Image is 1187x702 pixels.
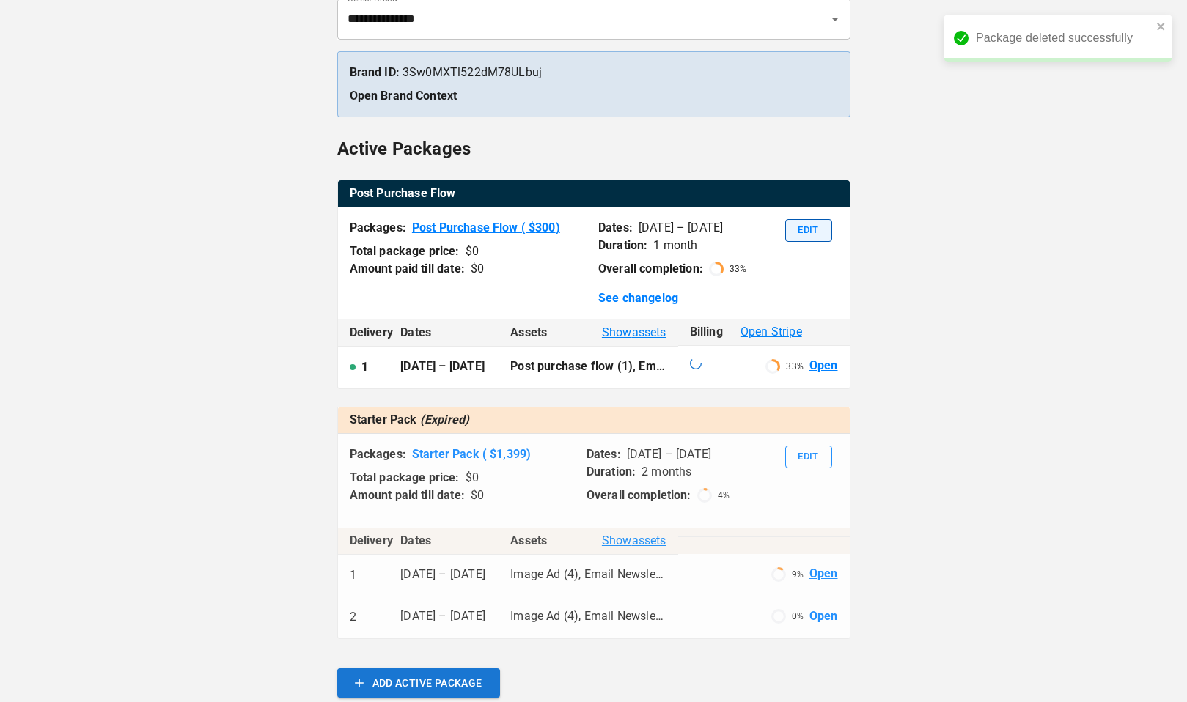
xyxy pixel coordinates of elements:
p: 1 [361,358,368,376]
p: 0 % [792,610,804,623]
p: Post purchase flow (1), Email setup (1) [510,358,666,375]
table: active packages table [338,180,850,207]
th: Dates [389,528,499,555]
button: Edit [785,446,832,468]
table: active packages table [338,407,850,434]
p: 9 % [792,568,804,581]
span: Show assets [602,324,666,341]
p: Total package price: [350,243,460,260]
p: 33 % [786,360,803,373]
p: Duration: [598,237,647,254]
p: Amount paid till date: [350,487,465,504]
a: Open Brand Context [350,89,457,103]
button: ADD ACTIVE PACKAGE [337,668,500,698]
div: $ 0 [471,487,484,504]
p: 2 months [642,463,691,481]
div: Assets [510,532,666,550]
p: Overall completion: [587,487,691,504]
p: Image Ad (4), Email Newsletter (4), Email setup (4), Ad campaign optimisation (1), Remix Video (2) [510,608,666,625]
a: Open [809,608,838,625]
a: Starter Pack ( $1,399) [412,446,531,463]
p: 33 % [730,262,746,276]
td: [DATE] – [DATE] [389,596,499,638]
p: Overall completion: [598,260,703,278]
h6: Active Packages [337,135,471,163]
p: [DATE] – [DATE] [639,219,723,237]
a: See changelog [598,289,678,307]
p: 1 month [653,237,697,254]
th: Dates [389,319,499,346]
th: Delivery [338,319,389,346]
button: close [1156,21,1166,34]
p: Dates: [587,446,621,463]
a: Open [809,566,838,583]
span: (Expired) [420,413,470,426]
div: $ 0 [466,243,479,260]
p: Total package price: [350,469,460,487]
p: Duration: [587,463,636,481]
th: Billing [678,319,850,346]
p: 3Sw0MXTl522dM78ULbuj [350,64,838,81]
p: Packages: [350,446,406,463]
a: Post Purchase Flow ( $300) [412,219,560,237]
div: $ 0 [471,260,484,278]
a: Open [809,358,838,374]
button: Edit [785,219,832,242]
span: Open Stripe [741,323,802,341]
strong: Brand ID: [350,65,400,79]
div: Package deleted successfully [976,29,1152,47]
p: Amount paid till date: [350,260,465,278]
p: [DATE] – [DATE] [627,446,711,463]
div: Assets [510,324,666,341]
p: 2 [350,608,356,626]
p: Image Ad (4), Email Newsletter (4), Email setup (9), Ad campaign optimisation (1), Email Flow (5)... [510,566,666,583]
div: $ 0 [466,469,479,487]
th: Delivery [338,528,389,555]
th: Starter Pack [338,407,850,434]
td: [DATE] – [DATE] [389,554,499,596]
span: Show assets [602,532,666,550]
td: [DATE] – [DATE] [389,346,499,388]
p: Dates: [598,219,633,237]
p: Packages: [350,219,406,237]
button: Open [825,9,845,29]
p: 4 % [718,489,730,502]
p: 1 [350,566,356,584]
th: Post Purchase Flow [338,180,850,207]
